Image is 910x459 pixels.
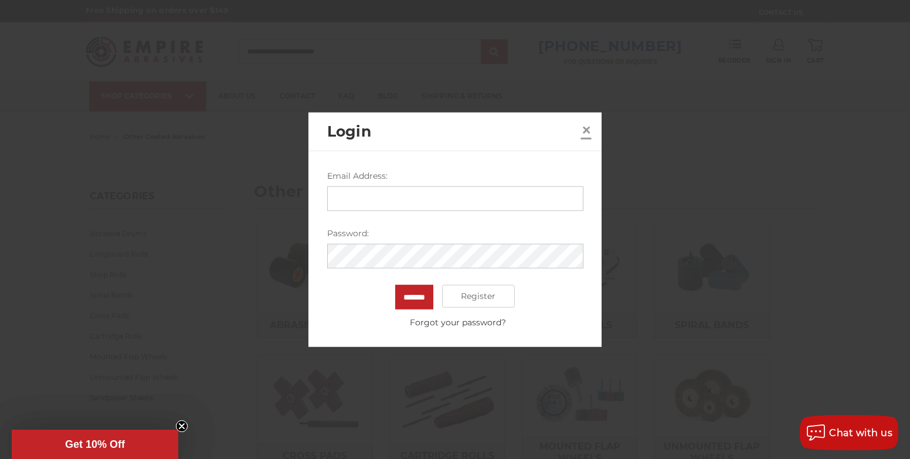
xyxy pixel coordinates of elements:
[327,169,583,182] label: Email Address:
[581,118,592,141] span: ×
[65,438,125,450] span: Get 10% Off
[12,430,178,459] div: Get 10% OffClose teaser
[333,316,583,328] a: Forgot your password?
[327,120,577,142] h2: Login
[176,420,188,432] button: Close teaser
[577,121,596,140] a: Close
[327,227,583,239] label: Password:
[800,415,898,450] button: Chat with us
[829,427,892,438] span: Chat with us
[442,284,515,308] a: Register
